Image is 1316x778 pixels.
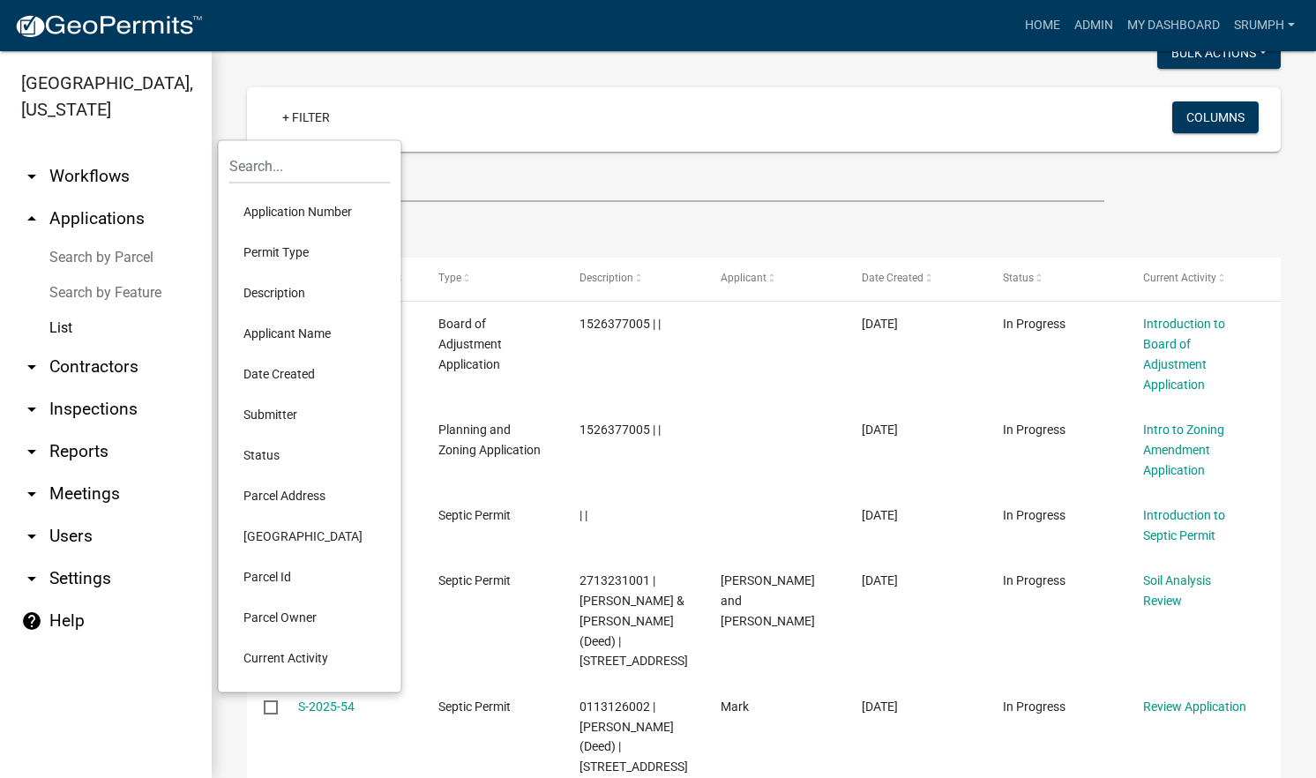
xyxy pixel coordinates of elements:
a: Home [1018,9,1067,42]
li: Parcel Id [229,557,391,597]
span: Description [579,272,633,284]
span: Planning and Zoning Application [438,423,541,457]
span: In Progress [1003,508,1066,522]
i: help [21,610,42,632]
li: Parcel Address [229,475,391,516]
span: Board of Adjustment Application [438,317,502,371]
li: Parcel Owner [229,597,391,638]
span: Applicant [721,272,766,284]
datatable-header-cell: Status [985,258,1126,300]
span: Septic Permit [438,699,511,714]
span: 1526377005 | | [579,317,661,331]
a: My Dashboard [1120,9,1227,42]
a: Introduction to Septic Permit [1143,508,1225,542]
li: Description [229,273,391,313]
input: Search for applications [247,166,1104,202]
i: arrow_drop_down [21,526,42,547]
span: Septic Permit [438,573,511,587]
span: Type [438,272,461,284]
a: Intro to Zoning Amendment Application [1143,423,1224,477]
li: Submitter [229,394,391,435]
li: Application Number [229,191,391,232]
button: Columns [1172,101,1259,133]
li: Permit Type [229,232,391,273]
a: + Filter [268,101,344,133]
span: Septic Permit [438,508,511,522]
span: 1526377005 | | [579,423,661,437]
a: srumph [1227,9,1302,42]
span: Status [1003,272,1034,284]
span: 2713231001 | REARDON MICHAEL J & DAWN J (Deed) | 106 N FRONT ST [579,573,688,668]
datatable-header-cell: Date Created [845,258,986,300]
li: Applicant Name [229,313,391,354]
span: 08/12/2025 [862,423,898,437]
button: Bulk Actions [1157,37,1281,69]
span: 08/11/2025 [862,699,898,714]
span: 08/12/2025 [862,317,898,331]
i: arrow_drop_up [21,208,42,229]
datatable-header-cell: Current Activity [1126,258,1267,300]
a: Admin [1067,9,1120,42]
i: arrow_drop_down [21,441,42,462]
a: S-2025-54 [298,699,355,714]
span: In Progress [1003,423,1066,437]
input: Search... [229,148,391,184]
datatable-header-cell: Applicant [704,258,845,300]
span: Date Created [862,272,923,284]
datatable-header-cell: Type [422,258,563,300]
a: Soil Analysis Review [1143,573,1211,608]
datatable-header-cell: Description [563,258,704,300]
span: 0113126002 | IMOEHL ELLEN M (Deed) | 12142 CORAL AVE [579,699,688,774]
li: Date Created [229,354,391,394]
a: Review Application [1143,699,1246,714]
i: arrow_drop_down [21,399,42,420]
span: Current Activity [1143,272,1216,284]
a: Introduction to Board of Adjustment Application [1143,317,1225,391]
li: Status [229,435,391,475]
span: 08/11/2025 [862,573,898,587]
span: | | [579,508,587,522]
span: In Progress [1003,699,1066,714]
i: arrow_drop_down [21,568,42,589]
i: arrow_drop_down [21,356,42,378]
span: Michael and Dawn Reardon [721,573,815,628]
i: arrow_drop_down [21,483,42,505]
li: [GEOGRAPHIC_DATA] [229,516,391,557]
li: Current Activity [229,638,391,678]
i: arrow_drop_down [21,166,42,187]
span: In Progress [1003,573,1066,587]
span: Mark [721,699,749,714]
span: In Progress [1003,317,1066,331]
span: 08/11/2025 [862,508,898,522]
